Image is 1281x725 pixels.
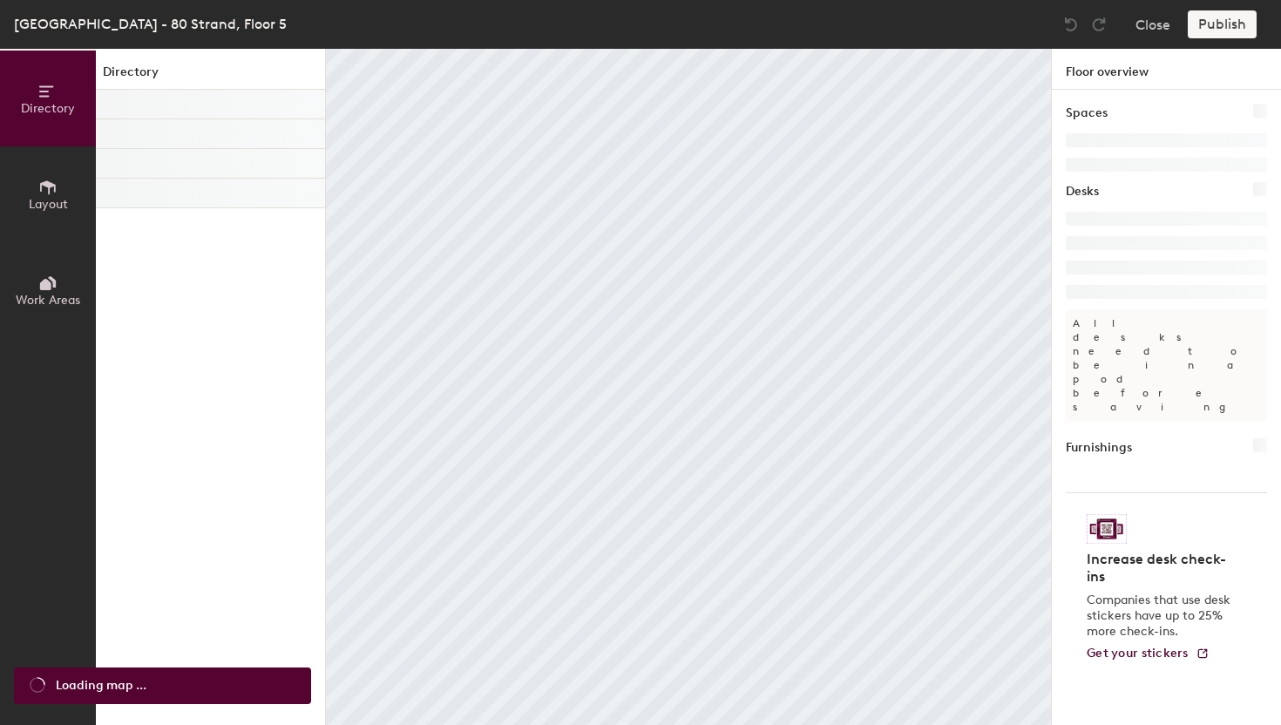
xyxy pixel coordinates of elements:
button: Close [1135,10,1170,38]
img: Redo [1090,16,1108,33]
h1: Spaces [1066,104,1108,123]
span: Directory [21,101,75,116]
img: Sticker logo [1087,514,1127,544]
canvas: Map [326,49,1051,725]
a: Get your stickers [1087,647,1210,661]
span: Get your stickers [1087,646,1189,661]
h1: Floor overview [1052,49,1281,90]
span: Layout [29,197,68,212]
span: Loading map ... [56,676,146,695]
h4: Increase desk check-ins [1087,551,1236,586]
h1: Directory [96,63,325,90]
h1: Desks [1066,182,1099,201]
p: All desks need to be in a pod before saving [1066,309,1267,421]
span: Work Areas [16,293,80,308]
div: [GEOGRAPHIC_DATA] - 80 Strand, Floor 5 [14,13,287,35]
p: Companies that use desk stickers have up to 25% more check-ins. [1087,593,1236,640]
h1: Furnishings [1066,438,1132,457]
img: Undo [1062,16,1080,33]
